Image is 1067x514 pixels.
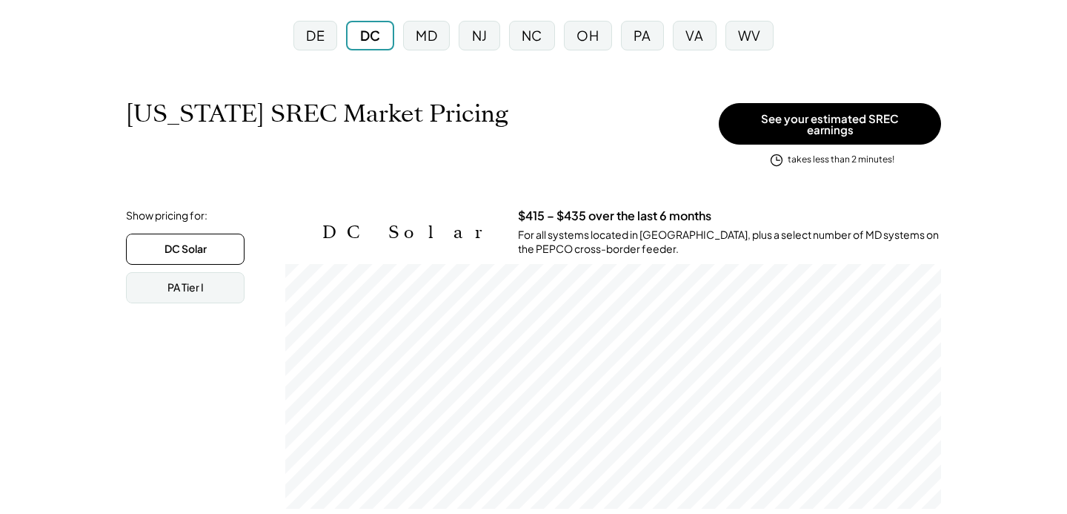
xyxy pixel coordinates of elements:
[416,26,437,45] div: MD
[518,228,941,257] div: For all systems located in [GEOGRAPHIC_DATA], plus a select number of MD systems on the PEPCO cro...
[576,26,599,45] div: OH
[322,222,496,243] h2: DC Solar
[126,208,207,223] div: Show pricing for:
[164,242,207,257] div: DC Solar
[738,26,761,45] div: WV
[719,103,941,145] button: See your estimated SREC earnings
[306,26,325,45] div: DE
[167,280,204,295] div: PA Tier I
[685,26,703,45] div: VA
[360,26,381,45] div: DC
[472,26,488,45] div: NJ
[126,99,508,128] h1: [US_STATE] SREC Market Pricing
[788,154,894,166] div: takes less than 2 minutes!
[522,26,542,45] div: NC
[518,208,711,224] h3: $415 – $435 over the last 6 months
[634,26,651,45] div: PA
